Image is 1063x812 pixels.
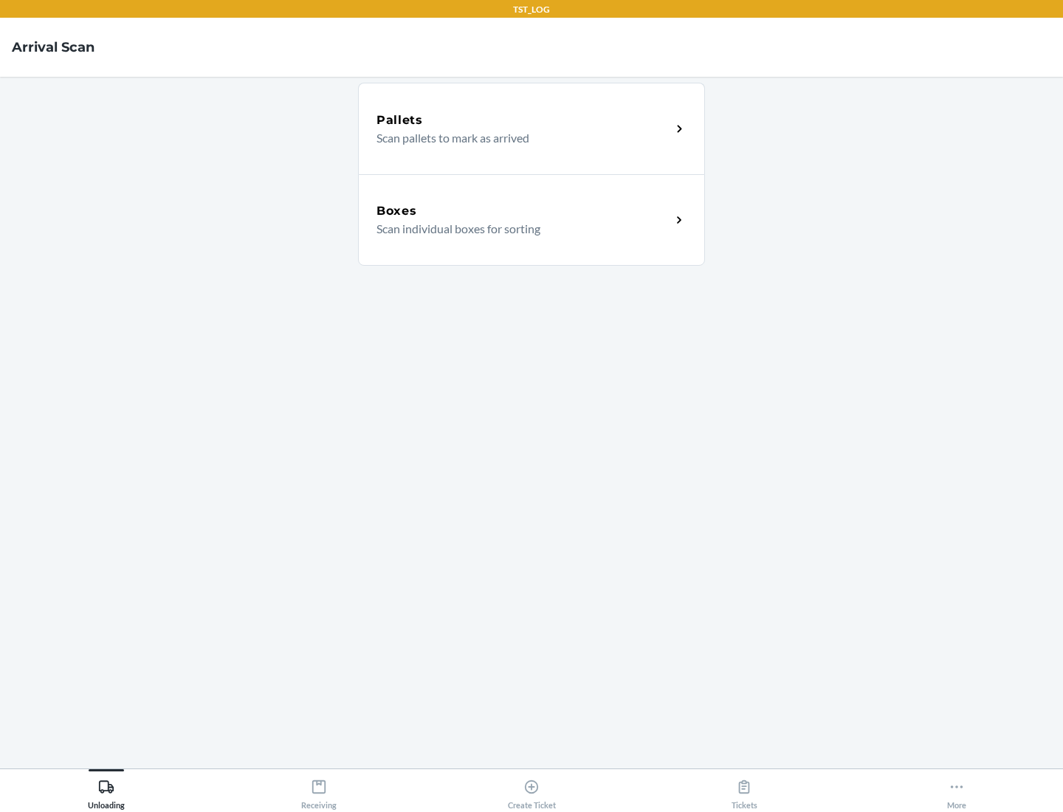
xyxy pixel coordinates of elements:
div: Unloading [88,773,125,810]
p: TST_LOG [513,3,550,16]
a: PalletsScan pallets to mark as arrived [358,83,705,174]
div: More [947,773,966,810]
h5: Boxes [376,202,417,220]
h4: Arrival Scan [12,38,94,57]
button: Create Ticket [425,769,638,810]
div: Tickets [732,773,757,810]
div: Receiving [301,773,337,810]
h5: Pallets [376,111,423,129]
button: More [850,769,1063,810]
div: Create Ticket [508,773,556,810]
button: Tickets [638,769,850,810]
p: Scan pallets to mark as arrived [376,129,659,147]
p: Scan individual boxes for sorting [376,220,659,238]
button: Receiving [213,769,425,810]
a: BoxesScan individual boxes for sorting [358,174,705,266]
